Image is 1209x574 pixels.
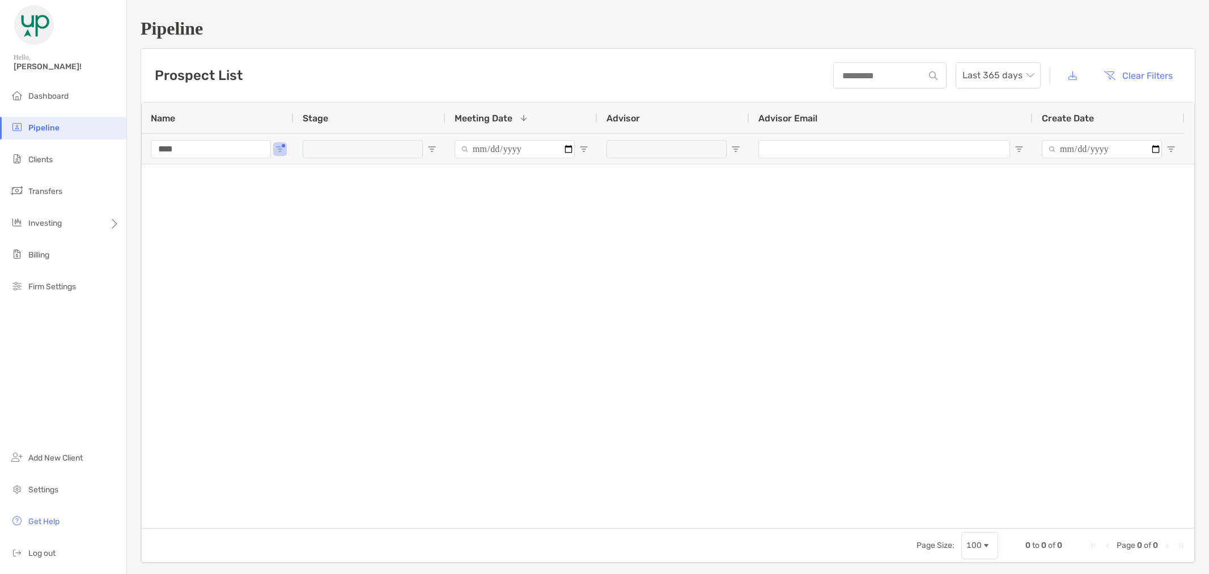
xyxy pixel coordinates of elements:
[966,541,982,550] div: 100
[10,450,24,464] img: add_new_client icon
[10,152,24,166] img: clients icon
[1103,541,1112,550] div: Previous Page
[731,145,740,154] button: Open Filter Menu
[10,514,24,527] img: get-help icon
[1137,541,1142,550] span: 0
[28,453,83,463] span: Add New Client
[1048,541,1055,550] span: of
[1015,145,1024,154] button: Open Filter Menu
[28,155,53,164] span: Clients
[961,532,998,559] div: Page Size
[28,485,58,495] span: Settings
[1032,541,1040,550] span: to
[10,216,24,229] img: investing icon
[151,140,271,158] input: Name Filter Input
[455,113,512,124] span: Meeting Date
[10,482,24,496] img: settings icon
[10,120,24,134] img: pipeline icon
[1025,541,1030,550] span: 0
[1057,541,1062,550] span: 0
[758,140,1010,158] input: Advisor Email Filter Input
[28,123,60,133] span: Pipeline
[1144,541,1151,550] span: of
[427,145,436,154] button: Open Filter Menu
[28,250,49,260] span: Billing
[1163,541,1172,550] div: Next Page
[1117,541,1135,550] span: Page
[917,541,955,550] div: Page Size:
[10,279,24,293] img: firm-settings icon
[1153,541,1158,550] span: 0
[10,247,24,261] img: billing icon
[28,91,69,101] span: Dashboard
[1042,140,1162,158] input: Create Date Filter Input
[579,145,588,154] button: Open Filter Menu
[10,88,24,102] img: dashboard icon
[28,218,62,228] span: Investing
[758,113,817,124] span: Advisor Email
[303,113,328,124] span: Stage
[28,517,60,526] span: Get Help
[962,63,1034,88] span: Last 365 days
[606,113,640,124] span: Advisor
[1176,541,1185,550] div: Last Page
[1041,541,1046,550] span: 0
[10,184,24,197] img: transfers icon
[1089,541,1098,550] div: First Page
[929,71,937,80] img: input icon
[1166,145,1176,154] button: Open Filter Menu
[1042,113,1094,124] span: Create Date
[28,282,76,292] span: Firm Settings
[10,546,24,559] img: logout icon
[155,67,243,83] h3: Prospect List
[28,548,56,558] span: Log out
[14,5,54,45] img: Zoe Logo
[275,145,285,154] button: Open Filter Menu
[151,113,175,124] span: Name
[14,62,120,71] span: [PERSON_NAME]!
[1095,63,1181,88] button: Clear Filters
[455,140,575,158] input: Meeting Date Filter Input
[28,187,62,196] span: Transfers
[141,18,1195,39] h1: Pipeline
